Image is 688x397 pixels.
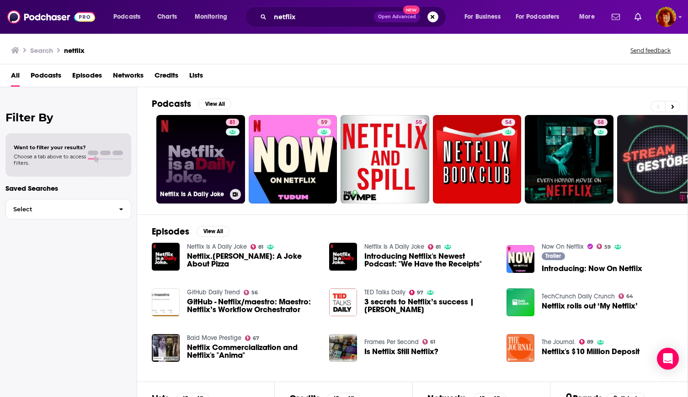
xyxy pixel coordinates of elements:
[631,9,645,25] a: Show notifications dropdown
[155,68,178,87] span: Credits
[189,68,203,87] a: Lists
[195,10,227,23] span: Monitoring
[364,288,405,296] a: TED Talks Daily
[657,348,679,370] div: Open Intercom Messenger
[597,244,611,249] a: 59
[656,7,676,27] span: Logged in as rpalermo
[628,47,673,54] button: Send feedback
[329,288,357,316] img: 3 secrets to Netflix’s success | Reed Hastings
[107,10,152,24] button: open menu
[188,10,239,24] button: open menu
[510,10,573,24] button: open menu
[152,98,231,110] a: PodcastsView All
[416,118,422,127] span: 55
[545,253,561,259] span: Trailer
[409,290,424,295] a: 97
[579,339,594,345] a: 89
[542,243,584,251] a: Now On Netflix
[197,226,229,237] button: View All
[329,334,357,362] img: Is Netflix Still Netflix?
[14,144,86,151] span: Want to filter your results?
[64,46,85,55] h3: netflix
[31,68,61,87] span: Podcasts
[187,252,318,268] a: Netflix.Mike Birbiglia: A Joke About Pizza
[608,9,624,25] a: Show notifications dropdown
[430,340,435,344] span: 61
[7,8,95,26] img: Podchaser - Follow, Share and Rate Podcasts
[507,288,534,316] img: Netflix rolls out ‘My Netflix’
[251,244,264,250] a: 81
[364,348,438,355] a: Is Netflix Still Netflix?
[516,10,560,23] span: For Podcasters
[412,119,426,126] a: 55
[14,153,86,166] span: Choose a tab above to access filters.
[507,334,534,362] img: Netflix's $10 Million Deposit
[113,10,140,23] span: Podcasts
[428,244,441,250] a: 81
[422,339,436,345] a: 61
[187,298,318,313] a: GitHub - Netflix/maestro: Maestro: Netflix’s Workflow Orchestrator
[542,338,576,346] a: The Journal.
[152,288,180,316] img: GitHub - Netflix/maestro: Maestro: Netflix’s Workflow Orchestrator
[378,15,416,19] span: Open Advanced
[542,348,640,355] a: Netflix's $10 Million Deposit
[5,111,131,124] h2: Filter By
[152,243,180,271] img: Netflix.Mike Birbiglia: A Joke About Pizza
[151,10,182,24] a: Charts
[364,298,496,313] span: 3 secrets to Netflix’s success | [PERSON_NAME]
[253,336,259,340] span: 67
[594,119,608,126] a: 58
[542,302,638,310] a: Netflix rolls out ‘My Netflix’
[198,99,231,110] button: View All
[72,68,102,87] a: Episodes
[464,10,501,23] span: For Business
[364,338,419,346] a: Frames Per Second
[507,245,534,273] img: Introducing: Now On Netflix
[270,10,374,24] input: Search podcasts, credits, & more...
[11,68,20,87] a: All
[113,68,144,87] a: Networks
[187,344,318,359] span: Netflix Commercialization and Netflix's "Anima"
[152,98,191,110] h2: Podcasts
[254,6,455,27] div: Search podcasts, credits, & more...
[152,334,180,362] img: Netflix Commercialization and Netflix's "Anima"
[187,243,247,251] a: Netflix Is A Daily Joke
[501,119,515,126] a: 54
[160,190,226,198] h3: Netflix Is A Daily Joke
[152,226,229,237] a: EpisodesView All
[157,10,177,23] span: Charts
[258,245,263,249] span: 81
[525,115,613,204] a: 58
[579,10,595,23] span: More
[244,290,258,295] a: 56
[30,46,53,55] h3: Search
[656,7,676,27] img: User Profile
[187,334,241,342] a: Bald Move Prestige
[341,115,429,204] a: 55
[364,252,496,268] a: Introducing Netflix's Newest Podcast: "We Have the Receipts"
[152,226,189,237] h2: Episodes
[364,298,496,313] a: 3 secrets to Netflix’s success | Reed Hastings
[187,252,318,268] span: Netflix.[PERSON_NAME]: A Joke About Pizza
[433,115,522,204] a: 54
[542,265,642,272] a: Introducing: Now On Netflix
[245,335,260,341] a: 67
[229,118,235,127] span: 81
[329,243,357,271] img: Introducing Netflix's Newest Podcast: "We Have the Receipts"
[6,206,112,212] span: Select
